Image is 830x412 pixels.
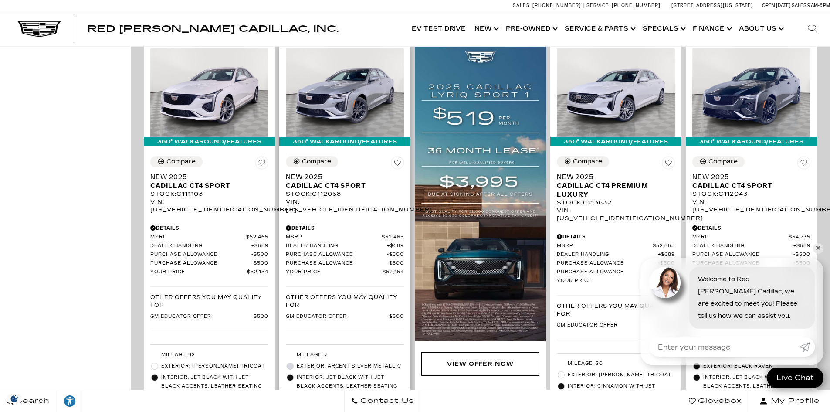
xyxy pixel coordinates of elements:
[447,359,514,369] div: View Offer Now
[150,190,268,198] div: Stock : C111103
[144,137,275,146] div: 360° WalkAround/Features
[161,362,268,371] span: Exterior: [PERSON_NAME] Tricoat
[286,260,387,267] span: Purchase Allowance
[286,243,404,249] a: Dealer Handling $689
[557,252,675,258] a: Dealer Handling $689
[387,252,404,258] span: $500
[150,260,268,267] a: Purchase Allowance $500
[557,269,658,276] span: Purchase Allowance
[557,181,668,199] span: Cadillac CT4 Premium Luxury
[703,362,810,371] span: Exterior: Black Raven
[150,181,262,190] span: Cadillac CT4 Sport
[557,260,675,267] a: Purchase Allowance $500
[150,173,268,190] a: New 2025Cadillac CT4 Sport
[150,252,268,258] a: Purchase Allowance $500
[286,313,404,320] a: GM Educator Offer $500
[653,243,675,249] span: $52,865
[688,11,735,46] a: Finance
[501,11,560,46] a: Pre-Owned
[255,156,268,173] button: Save Vehicle
[150,269,247,276] span: Your Price
[246,234,268,241] span: $52,465
[251,260,268,267] span: $500
[387,260,404,267] span: $500
[708,158,738,166] div: Compare
[692,243,810,249] a: Dealer Handling $689
[286,234,404,241] a: MSRP $52,465
[686,137,817,146] div: 360° WalkAround/Features
[302,158,331,166] div: Compare
[286,313,389,320] span: GM Educator Offer
[557,173,668,181] span: New 2025
[286,269,404,276] a: Your Price $52,154
[286,269,383,276] span: Your Price
[768,395,820,407] span: My Profile
[254,313,268,320] span: $500
[793,252,810,258] span: $500
[150,234,246,241] span: MSRP
[247,269,268,276] span: $52,154
[150,243,251,249] span: Dealer Handling
[344,390,421,412] a: Contact Us
[286,224,404,232] div: Pricing Details - New 2025 Cadillac CT4 Sport
[550,137,681,146] div: 360° WalkAround/Features
[557,207,675,222] div: VIN: [US_VEHICLE_IDENTIFICATION_NUMBER]
[692,252,793,258] span: Purchase Allowance
[57,390,83,412] a: Explore your accessibility options
[749,390,830,412] button: Open user profile menu
[649,267,681,298] img: Agent profile photo
[150,269,268,276] a: Your Price $52,154
[150,243,268,249] a: Dealer Handling $689
[382,234,404,241] span: $52,465
[692,234,789,241] span: MSRP
[671,3,753,8] a: [STREET_ADDRESS][US_STATE]
[150,156,203,167] button: Compare Vehicle
[150,234,268,241] a: MSRP $52,465
[391,156,404,173] button: Save Vehicle
[557,252,658,258] span: Dealer Handling
[560,11,638,46] a: Service & Parts
[557,48,675,137] img: 2025 Cadillac CT4 Premium Luxury
[286,252,387,258] span: Purchase Allowance
[557,322,660,329] span: GM Educator Offer
[557,322,675,329] a: GM Educator Offer $500
[150,313,254,320] span: GM Educator Offer
[692,173,810,190] a: New 2025Cadillac CT4 Sport
[557,233,675,241] div: Pricing Details - New 2025 Cadillac CT4 Premium Luxury
[87,24,339,33] a: Red [PERSON_NAME] Cadillac, Inc.
[297,373,404,399] span: Interior: Jet Black with Jet Black accents, Leather Seating Surfaces
[568,382,675,408] span: Interior: Cinnamon with Jet Black accents, Leather Seating Surfaces
[557,173,675,199] a: New 2025Cadillac CT4 Premium Luxury
[793,243,810,249] span: $689
[4,394,24,403] img: Opt-Out Icon
[692,48,810,137] img: 2025 Cadillac CT4 Sport
[166,158,196,166] div: Compare
[689,267,815,329] div: Welcome to Red [PERSON_NAME] Cadillac, we are excited to meet you! Please tell us how we can assi...
[251,252,268,258] span: $500
[557,269,675,276] a: Purchase Allowance $500
[557,243,675,249] a: MSRP $52,865
[387,243,404,249] span: $689
[150,173,262,181] span: New 2025
[286,243,387,249] span: Dealer Handling
[557,243,653,249] span: MSRP
[150,198,268,214] div: VIN: [US_VEHICLE_IDENTIFICATION_NUMBER]
[286,234,382,241] span: MSRP
[87,24,339,34] span: Red [PERSON_NAME] Cadillac, Inc.
[513,3,531,8] span: Sales:
[17,20,61,37] img: Cadillac Dark Logo with Cadillac White Text
[696,395,742,407] span: Glovebox
[692,198,810,214] div: VIN: [US_VEHICLE_IDENTIFICATION_NUMBER]
[150,224,268,232] div: Pricing Details - New 2025 Cadillac CT4 Sport
[297,362,404,371] span: Exterior: Argent Silver Metallic
[797,156,810,173] button: Save Vehicle
[772,373,818,383] span: Live Chat
[767,368,823,388] a: Live Chat
[286,293,404,309] p: Other Offers You May Qualify For
[612,3,661,8] span: [PHONE_NUMBER]
[658,252,675,258] span: $689
[692,224,810,232] div: Pricing Details - New 2025 Cadillac CT4 Sport
[150,349,268,361] li: Mileage: 12
[358,395,414,407] span: Contact Us
[286,349,404,361] li: Mileage: 7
